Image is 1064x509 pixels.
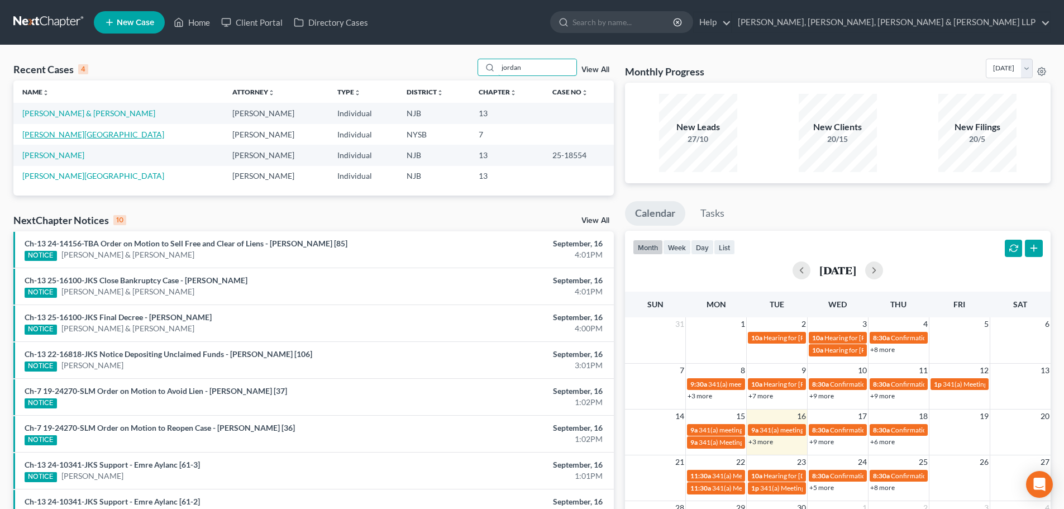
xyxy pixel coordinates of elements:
[581,66,609,74] a: View All
[873,380,890,388] span: 8:30a
[699,426,807,434] span: 341(a) meeting for [PERSON_NAME]
[25,361,57,372] div: NOTICE
[870,437,895,446] a: +6 more
[712,484,909,492] span: 341(a) Meeting for [PERSON_NAME] Al Karalih & [PERSON_NAME]
[437,89,443,96] i: unfold_more
[934,380,942,388] span: 1p
[712,472,820,480] span: 341(a) Meeting for [PERSON_NAME]
[1026,471,1053,498] div: Open Intercom Messenger
[748,392,773,400] a: +7 more
[398,124,470,145] td: NYSB
[13,213,126,227] div: NextChapter Notices
[581,89,588,96] i: unfold_more
[674,317,685,331] span: 31
[732,12,1050,32] a: [PERSON_NAME], [PERSON_NAME], [PERSON_NAME] & [PERSON_NAME] LLP
[25,435,57,445] div: NOTICE
[764,334,851,342] span: Hearing for [PERSON_NAME]
[354,89,361,96] i: unfold_more
[1013,299,1027,309] span: Sat
[417,360,603,371] div: 3:01PM
[398,145,470,165] td: NJB
[25,423,295,432] a: Ch-7 19-24270-SLM Order on Motion to Reopen Case - [PERSON_NAME] [36]
[572,12,675,32] input: Search by name...
[918,455,929,469] span: 25
[13,63,88,76] div: Recent Cases
[398,166,470,187] td: NJB
[61,470,123,482] a: [PERSON_NAME]
[819,264,856,276] h2: [DATE]
[870,392,895,400] a: +9 more
[809,392,834,400] a: +9 more
[873,472,890,480] span: 8:30a
[417,470,603,482] div: 1:01PM
[337,88,361,96] a: Typeunfold_more
[417,496,603,507] div: September, 16
[690,484,711,492] span: 11:30a
[417,286,603,297] div: 4:01PM
[979,410,990,423] span: 19
[42,89,49,96] i: unfold_more
[659,134,737,145] div: 27/10
[417,312,603,323] div: September, 16
[61,323,194,334] a: [PERSON_NAME] & [PERSON_NAME]
[873,334,890,342] span: 8:30a
[674,455,685,469] span: 21
[113,215,126,225] div: 10
[22,88,49,96] a: Nameunfold_more
[61,249,194,260] a: [PERSON_NAME] & [PERSON_NAME]
[470,124,543,145] td: 7
[78,64,88,74] div: 4
[22,150,84,160] a: [PERSON_NAME]
[552,88,588,96] a: Case Nounfold_more
[479,88,517,96] a: Chapterunfold_more
[979,364,990,377] span: 12
[764,472,945,480] span: Hearing for [DEMOGRAPHIC_DATA] et [PERSON_NAME] et al
[417,249,603,260] div: 4:01PM
[633,240,663,255] button: month
[690,201,734,226] a: Tasks
[25,312,212,322] a: Ch-13 25-16100-JKS Final Decree - [PERSON_NAME]
[890,299,906,309] span: Thu
[953,299,965,309] span: Fri
[1039,364,1051,377] span: 13
[417,386,603,397] div: September, 16
[25,288,57,298] div: NOTICE
[417,422,603,434] div: September, 16
[328,145,398,165] td: Individual
[918,364,929,377] span: 11
[764,380,851,388] span: Hearing for [PERSON_NAME]
[938,134,1017,145] div: 20/5
[918,410,929,423] span: 18
[760,484,869,492] span: 341(a) Meeting for [PERSON_NAME]
[407,88,443,96] a: Districtunfold_more
[1039,455,1051,469] span: 27
[510,89,517,96] i: unfold_more
[770,299,784,309] span: Tue
[799,121,877,134] div: New Clients
[223,103,328,123] td: [PERSON_NAME]
[223,145,328,165] td: [PERSON_NAME]
[812,380,829,388] span: 8:30a
[216,12,288,32] a: Client Portal
[714,240,735,255] button: list
[417,349,603,360] div: September, 16
[417,323,603,334] div: 4:00PM
[25,497,200,506] a: Ch-13 24-10341-JKS Support - Emre Aylanc [61-2]
[979,455,990,469] span: 26
[799,134,877,145] div: 20/15
[800,317,807,331] span: 2
[830,472,957,480] span: Confirmation hearing for [PERSON_NAME]
[223,166,328,187] td: [PERSON_NAME]
[830,426,957,434] span: Confirmation hearing for [PERSON_NAME]
[25,460,200,469] a: Ch-13 24-10341-JKS Support - Emre Aylanc [61-3]
[739,317,746,331] span: 1
[943,380,1051,388] span: 341(a) Meeting for [PERSON_NAME]
[470,145,543,165] td: 13
[417,275,603,286] div: September, 16
[751,334,762,342] span: 10a
[288,12,374,32] a: Directory Cases
[870,483,895,492] a: +8 more
[663,240,691,255] button: week
[498,59,576,75] input: Search by name...
[922,317,929,331] span: 4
